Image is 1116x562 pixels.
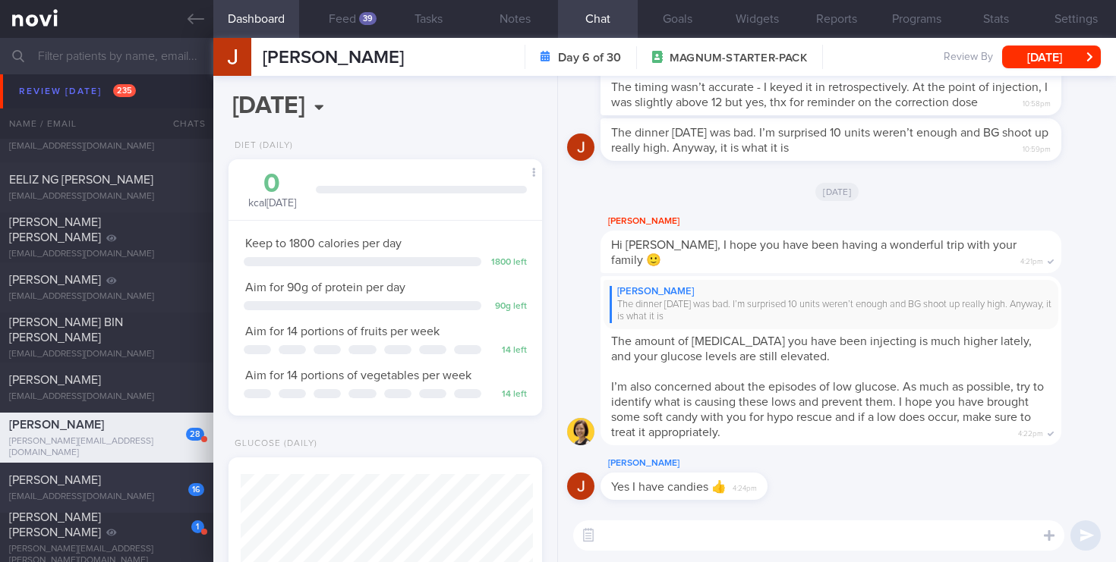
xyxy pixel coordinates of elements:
div: Diet (Daily) [229,140,293,152]
div: [PERSON_NAME] [610,286,1052,298]
div: [EMAIL_ADDRESS][DOMAIN_NAME] [9,349,204,360]
span: Yes I have candies 👍 [611,481,727,493]
div: [EMAIL_ADDRESS][DOMAIN_NAME] [9,391,204,403]
span: 4:22pm [1018,425,1043,439]
div: 1 [191,520,204,533]
span: The timing wasn’t accurate - I keyed it in retrospectively. At the point of injection, I was slig... [611,81,1048,108]
span: MAGNUM-STARTER-PACK [670,51,807,66]
span: [PERSON_NAME] [263,49,404,67]
span: Keep to 1800 calories per day [245,237,402,250]
span: [PERSON_NAME] [PERSON_NAME] [9,511,101,538]
span: Hi [PERSON_NAME], I hope you have been having a wonderful trip with your family 🙂 [611,239,1017,266]
div: [EMAIL_ADDRESS][DOMAIN_NAME] [9,249,204,260]
div: 1800 left [489,257,527,268]
span: [PERSON_NAME] [9,419,104,431]
span: 4:24pm [733,479,757,494]
span: Aim for 90g of protein per day [245,281,405,294]
div: 2 [191,83,204,96]
span: Aim for 14 portions of fruits per week [245,325,440,338]
div: The dinner [DATE] was bad. I’m surprised 10 units weren’t enough and BG shoot up really high. Any... [610,299,1052,324]
span: [PERSON_NAME] BIN [PERSON_NAME] [9,316,123,344]
span: 10:59pm [1023,140,1051,155]
span: [PERSON_NAME] [PERSON_NAME] [9,216,101,243]
div: 14 left [489,345,527,356]
span: 4:21pm [1020,253,1043,267]
div: 28 [186,428,204,441]
button: [DATE] [1002,46,1101,68]
div: [PERSON_NAME] [601,212,1107,231]
div: [EMAIL_ADDRESS][DOMAIN_NAME] [9,491,204,503]
span: EELIZ NG [PERSON_NAME] [9,174,153,186]
div: [EMAIL_ADDRESS][DOMAIN_NAME] [9,141,204,152]
div: 90 g left [489,301,527,312]
span: [PERSON_NAME] [9,124,101,136]
div: [EMAIL_ADDRESS][DOMAIN_NAME] [9,191,204,203]
span: [PERSON_NAME] [9,374,101,386]
span: The dinner [DATE] was bad. I’m surprised 10 units weren’t enough and BG shoot up really high. Any... [611,127,1048,154]
span: 10:58pm [1023,95,1051,109]
div: [EMAIL_ADDRESS][DOMAIN_NAME] [9,91,204,102]
span: [PERSON_NAME] [9,474,101,486]
span: Review By [944,51,993,64]
div: 14 left [489,389,527,400]
div: [PERSON_NAME][EMAIL_ADDRESS][DOMAIN_NAME] [9,436,204,459]
div: 39 [359,12,377,25]
div: Glucose (Daily) [229,438,317,450]
span: [PERSON_NAME] [9,74,101,86]
div: 0 [244,171,301,197]
span: [DATE] [815,183,859,201]
span: I’m also concerned about the episodes of low glucose. As much as possible, try to identify what i... [611,381,1044,438]
span: Aim for 14 portions of vegetables per week [245,369,471,381]
div: 16 [188,483,204,496]
div: [EMAIL_ADDRESS][DOMAIN_NAME] [9,291,204,303]
span: The amount of [MEDICAL_DATA] you have been injecting is much higher lately, and your glucose leve... [611,335,1032,363]
div: kcal [DATE] [244,171,301,211]
span: [PERSON_NAME] [9,274,101,286]
div: [PERSON_NAME] [601,454,813,473]
strong: Day 6 of 30 [558,50,621,65]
